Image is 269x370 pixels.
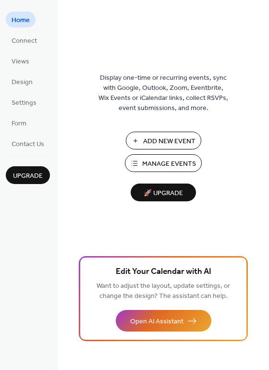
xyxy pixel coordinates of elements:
[13,171,43,181] span: Upgrade
[125,154,202,172] button: Manage Events
[12,36,37,46] span: Connect
[12,119,26,129] span: Form
[12,139,44,149] span: Contact Us
[6,136,50,151] a: Contact Us
[6,115,32,131] a: Form
[12,15,30,25] span: Home
[98,73,228,113] span: Display one-time or recurring events, sync with Google, Outlook, Zoom, Eventbrite, Wix Events or ...
[6,166,50,184] button: Upgrade
[136,187,190,200] span: 🚀 Upgrade
[97,280,230,303] span: Want to adjust the layout, update settings, or change the design? The assistant can help.
[130,317,183,327] span: Open AI Assistant
[116,265,211,279] span: Edit Your Calendar with AI
[142,159,196,169] span: Manage Events
[6,32,43,48] a: Connect
[12,57,29,67] span: Views
[6,94,42,110] a: Settings
[12,98,37,108] span: Settings
[131,184,196,201] button: 🚀 Upgrade
[126,132,201,149] button: Add New Event
[12,77,33,87] span: Design
[143,136,196,147] span: Add New Event
[6,74,38,89] a: Design
[6,53,35,69] a: Views
[6,12,36,27] a: Home
[116,310,211,332] button: Open AI Assistant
